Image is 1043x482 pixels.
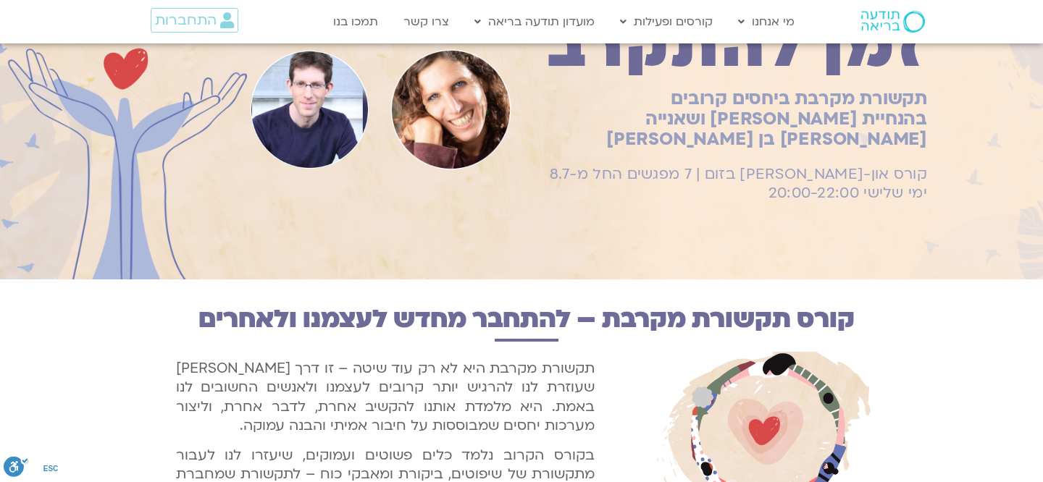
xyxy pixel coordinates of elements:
span: תקשורת מקרבת היא לא רק עוד שיטה – זו דרך [PERSON_NAME] שעוזרת לנו להרגיש יותר קרובים לעצמנו ולאנש... [176,359,595,435]
a: מי אנחנו [731,8,802,35]
h1: תקשורת מקרבת ביחסים קרובים בהנחיית [PERSON_NAME] ושאנייה [PERSON_NAME] בן [PERSON_NAME] [529,89,927,150]
a: קורסים ופעילות [613,8,720,35]
img: תודעה בריאה [861,11,925,33]
span: התחברות [155,12,217,28]
a: תמכו בנו [326,8,385,35]
a: מועדון תודעה בריאה [467,8,602,35]
h1: זמן להתקרב [529,17,927,75]
a: התחברות [151,8,238,33]
h3: קורס תקשורת מקרבת – להתחבר מחדש לעצמנו ולאחרים [176,306,878,332]
h1: קורס און-[PERSON_NAME] בזום | 7 מפגשים החל מ-8.7 ימי שלישי 20:00-22:00 [529,165,927,202]
a: צרו קשר [396,8,456,35]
